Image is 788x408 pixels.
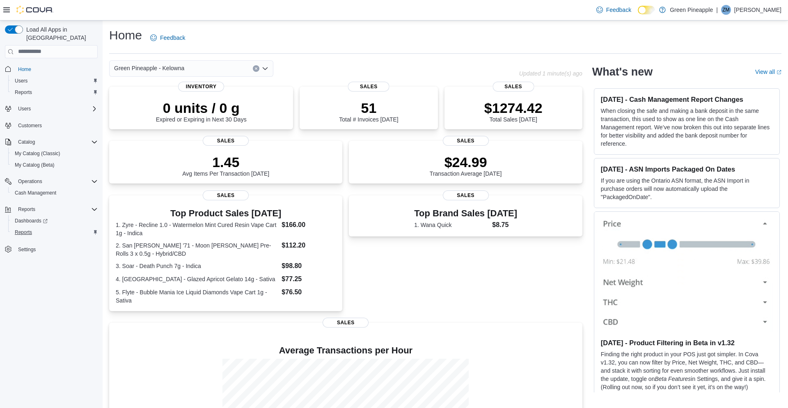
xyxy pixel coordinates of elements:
button: My Catalog (Beta) [8,159,101,171]
button: Operations [2,176,101,187]
a: My Catalog (Classic) [11,149,64,158]
svg: External link [777,70,781,75]
span: Sales [203,190,249,200]
dt: 3. Soar - Death Punch 7g - Indica [116,262,278,270]
dt: 5. Flyte - Bubble Mania Ice Liquid Diamonds Vape Cart 1g - Sativa [116,288,278,305]
a: Feedback [593,2,635,18]
dd: $112.20 [282,241,336,250]
a: let us know what you think [685,392,752,399]
p: When closing the safe and making a bank deposit in the same transaction, this used to show as one... [601,107,773,148]
span: Load All Apps in [GEOGRAPHIC_DATA] [23,25,98,42]
nav: Complex example [5,60,98,277]
span: Users [11,76,98,86]
dt: 1. Zyre - Recline 1.0 - Watermelon Mint Cured Resin Vape Cart 1g - Indica [116,221,278,237]
p: 1.45 [182,154,269,170]
button: Users [15,104,34,114]
h3: [DATE] - Product Filtering in Beta in v1.32 [601,339,773,347]
span: Cash Management [11,188,98,198]
button: Clear input [253,65,259,72]
span: Sales [348,82,389,92]
h4: Average Transactions per Hour [116,346,576,355]
span: Dashboards [11,216,98,226]
h3: [DATE] - ASN Imports Packaged On Dates [601,165,773,173]
a: Settings [15,245,39,254]
button: Customers [2,119,101,131]
h1: Home [109,27,142,44]
p: Updated 1 minute(s) ago [519,70,582,77]
p: Green Pineapple [670,5,713,15]
span: Catalog [18,139,35,145]
p: Finding the right product in your POS just got simpler. In Cova v1.32, you can now filter by Pric... [601,350,773,391]
span: Users [15,104,98,114]
span: Sales [443,136,489,146]
div: Avg Items Per Transaction [DATE] [182,154,269,177]
button: Open list of options [262,65,268,72]
p: | [716,5,718,15]
dd: $77.25 [282,274,336,284]
button: Cash Management [8,187,101,199]
p: [PERSON_NAME] [734,5,781,15]
span: Users [18,105,31,112]
dt: 4. [GEOGRAPHIC_DATA] - Glazed Apricot Gelato 14g - Sativa [116,275,278,283]
button: Users [2,103,101,115]
span: Settings [18,246,36,253]
button: Reports [8,227,101,238]
span: Customers [15,120,98,131]
span: Feedback [606,6,631,14]
a: My Catalog (Beta) [11,160,58,170]
span: Feedback [160,34,185,42]
button: My Catalog (Classic) [8,148,101,159]
button: Catalog [15,137,38,147]
a: docs [621,392,633,399]
span: Green Pineapple - Kelowna [114,63,184,73]
a: Cash Management [11,188,60,198]
dd: $8.75 [492,220,517,230]
div: Total Sales [DATE] [484,100,543,123]
dd: $98.80 [282,261,336,271]
a: Reports [11,227,35,237]
span: Operations [15,176,98,186]
div: Transaction Average [DATE] [430,154,502,177]
span: Home [15,64,98,74]
button: Settings [2,243,101,255]
button: Users [8,75,101,87]
p: 0 units / 0 g [156,100,247,116]
h3: [DATE] - Cash Management Report Changes [601,95,773,103]
h2: What's new [592,65,653,78]
a: Feedback [147,30,188,46]
span: My Catalog (Beta) [11,160,98,170]
h3: Top Product Sales [DATE] [116,209,336,218]
div: Total # Invoices [DATE] [339,100,398,123]
dd: $76.50 [282,287,336,297]
span: My Catalog (Beta) [15,162,55,168]
span: Sales [203,136,249,146]
button: Catalog [2,136,101,148]
p: If you are using the Ontario ASN format, the ASN Import in purchase orders will now automatically... [601,176,773,201]
div: Expired or Expiring in Next 30 Days [156,100,247,123]
img: Cova [16,6,53,14]
span: Reports [15,204,98,214]
a: View allExternal link [755,69,781,75]
dt: 2. San [PERSON_NAME] '71 - Moon [PERSON_NAME] Pre-Rolls 3 x 0.5g - Hybrid/CBD [116,241,278,258]
span: Customers [18,122,42,129]
p: $1274.42 [484,100,543,116]
span: Sales [492,82,534,92]
span: My Catalog (Classic) [15,150,60,157]
a: Home [15,64,34,74]
span: Home [18,66,31,73]
a: Users [11,76,31,86]
a: Customers [15,121,45,131]
a: Dashboards [8,215,101,227]
span: Sales [323,318,369,328]
span: Inventory [178,82,224,92]
span: Catalog [15,137,98,147]
div: Zazz Murray [721,5,731,15]
em: Beta Features [655,376,691,382]
button: Reports [15,204,39,214]
span: Reports [15,89,32,96]
span: Operations [18,178,42,185]
span: Reports [15,229,32,236]
a: Reports [11,87,35,97]
p: See the for more details, and after you’ve given it a try. [601,391,773,408]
